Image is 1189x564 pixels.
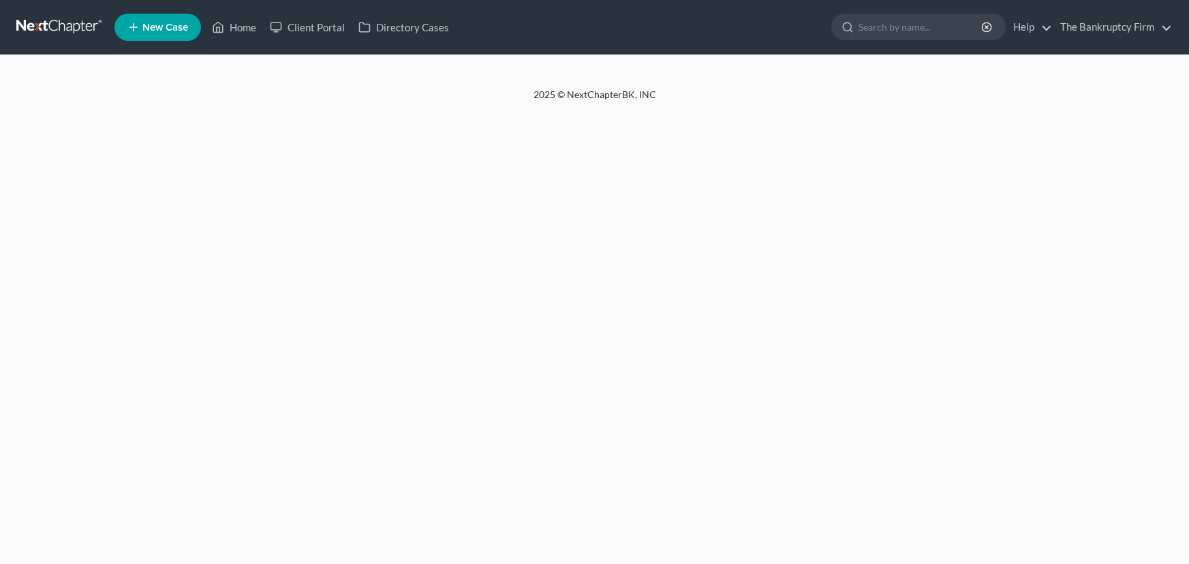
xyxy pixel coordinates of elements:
a: Directory Cases [352,15,456,40]
span: New Case [142,22,188,33]
a: Help [1006,15,1052,40]
a: The Bankruptcy Firm [1053,15,1172,40]
a: Home [205,15,263,40]
input: Search by name... [859,14,983,40]
div: 2025 © NextChapterBK, INC [206,88,983,112]
a: Client Portal [263,15,352,40]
